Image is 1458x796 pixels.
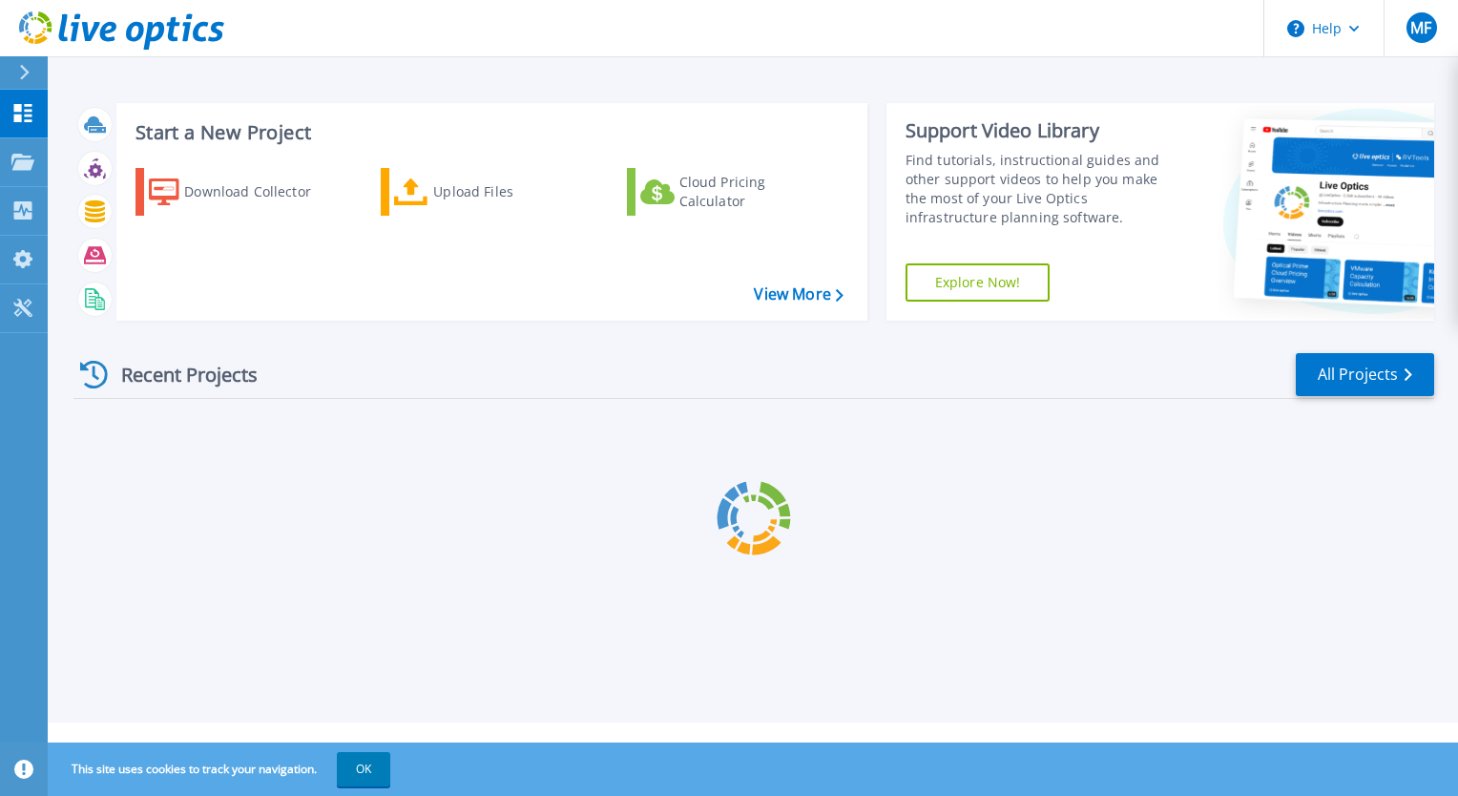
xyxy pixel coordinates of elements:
[679,173,832,211] div: Cloud Pricing Calculator
[906,118,1180,143] div: Support Video Library
[1296,353,1434,396] a: All Projects
[135,168,348,216] a: Download Collector
[52,752,390,786] span: This site uses cookies to track your navigation.
[627,168,840,216] a: Cloud Pricing Calculator
[73,351,283,398] div: Recent Projects
[433,173,586,211] div: Upload Files
[906,263,1051,302] a: Explore Now!
[135,122,843,143] h3: Start a New Project
[381,168,594,216] a: Upload Files
[906,151,1180,227] div: Find tutorials, instructional guides and other support videos to help you make the most of your L...
[754,285,843,304] a: View More
[184,173,337,211] div: Download Collector
[1410,20,1431,35] span: MF
[337,752,390,786] button: OK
